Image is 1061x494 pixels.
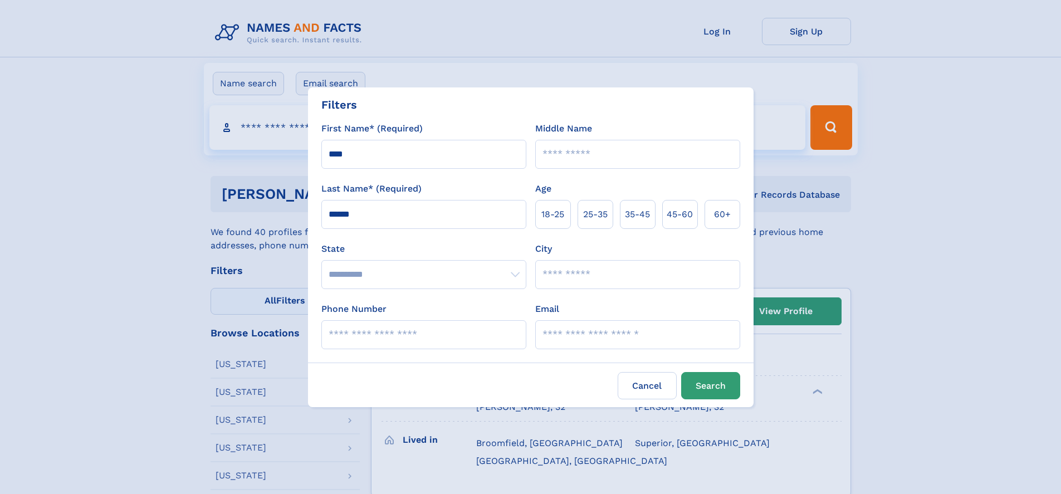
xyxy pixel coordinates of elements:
button: Search [681,372,740,399]
span: 60+ [714,208,731,221]
span: 45‑60 [667,208,693,221]
label: Age [535,182,551,195]
label: First Name* (Required) [321,122,423,135]
label: Last Name* (Required) [321,182,422,195]
label: Cancel [618,372,677,399]
label: Email [535,302,559,316]
span: 18‑25 [541,208,564,221]
span: 25‑35 [583,208,608,221]
label: City [535,242,552,256]
div: Filters [321,96,357,113]
span: 35‑45 [625,208,650,221]
label: Middle Name [535,122,592,135]
label: State [321,242,526,256]
label: Phone Number [321,302,387,316]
